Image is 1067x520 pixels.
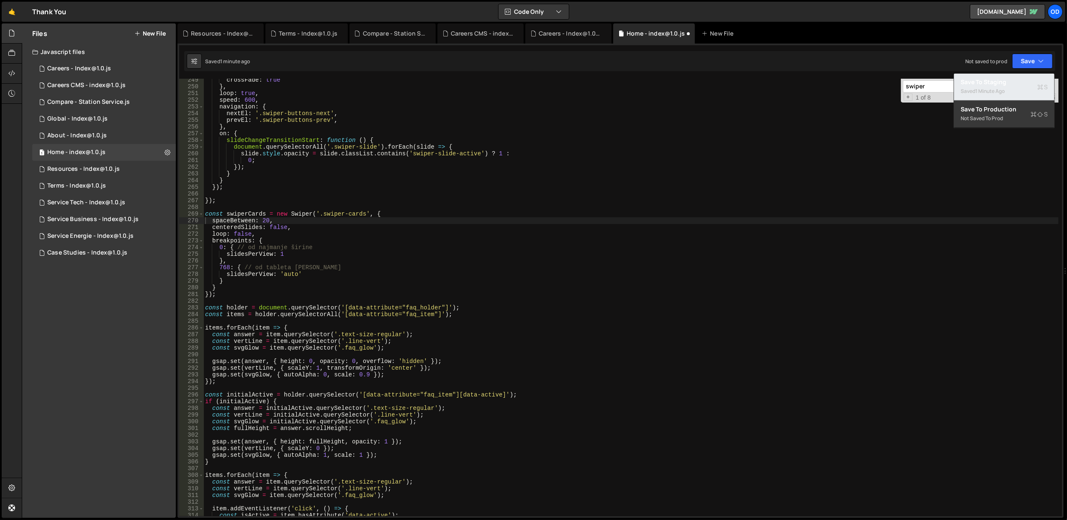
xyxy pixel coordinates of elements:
[702,29,737,38] div: New File
[903,80,1008,93] input: Search for
[179,512,204,519] div: 314
[961,78,1048,86] div: Save to Staging
[179,371,204,378] div: 293
[179,244,204,251] div: 274
[363,29,426,38] div: Compare - Station Service.js
[179,499,204,505] div: 312
[179,190,204,197] div: 266
[970,4,1045,19] a: [DOMAIN_NAME]
[179,284,204,291] div: 280
[179,365,204,371] div: 292
[39,150,44,157] span: 1
[179,130,204,137] div: 257
[179,271,204,278] div: 278
[179,298,204,304] div: 282
[627,29,685,38] div: Home - index@1.0.js
[179,438,204,445] div: 303
[47,132,107,139] div: About - Index@1.0.js
[179,257,204,264] div: 276
[47,115,108,123] div: Global - Index@1.0.js
[179,378,204,385] div: 294
[179,338,204,345] div: 288
[2,2,22,22] a: 🤙
[179,465,204,472] div: 307
[179,237,204,244] div: 273
[179,157,204,164] div: 261
[179,458,204,465] div: 306
[47,149,105,156] div: Home - index@1.0.js
[179,432,204,438] div: 302
[32,194,179,211] div: 16150/43704.js
[179,117,204,124] div: 255
[32,144,179,161] div: 16150/43401.js
[179,150,204,157] div: 260
[179,318,204,324] div: 285
[179,77,204,83] div: 249
[179,412,204,418] div: 299
[32,7,66,17] div: Thank You
[179,184,204,190] div: 265
[179,90,204,97] div: 251
[965,58,1007,65] div: Not saved to prod
[179,224,204,231] div: 271
[134,30,166,37] button: New File
[179,231,204,237] div: 272
[32,77,179,94] div: 16150/44848.js
[961,105,1048,113] div: Save to Production
[47,82,126,89] div: Careers CMS - index@1.0.js
[47,98,130,106] div: Compare - Station Service.js
[47,216,139,223] div: Service Business - Index@1.0.js
[961,86,1048,96] div: Saved
[913,94,934,101] span: 1 of 8
[47,199,125,206] div: Service Tech - Index@1.0.js
[179,485,204,492] div: 310
[179,97,204,103] div: 252
[179,398,204,405] div: 297
[179,505,204,512] div: 313
[32,161,179,178] div: 16150/43656.js
[32,228,179,245] div: 16150/43762.js
[499,4,569,19] button: Code Only
[32,29,47,38] h2: Files
[47,249,127,257] div: Case Studies - Index@1.0.js
[954,101,1054,128] button: Save to ProductionS Not saved to prod
[904,93,913,101] span: Toggle Replace mode
[179,217,204,224] div: 270
[179,197,204,204] div: 267
[179,311,204,318] div: 284
[179,425,204,432] div: 301
[47,65,111,72] div: Careers - Index@1.0.js
[179,278,204,284] div: 279
[279,29,337,38] div: Terms - Index@1.0.js
[32,127,179,144] div: 16150/44188.js
[179,204,204,211] div: 268
[451,29,514,38] div: Careers CMS - index@1.0.js
[32,60,179,77] div: 16150/44830.js
[179,170,204,177] div: 263
[179,472,204,479] div: 308
[179,405,204,412] div: 298
[179,331,204,338] div: 287
[179,264,204,271] div: 277
[179,144,204,150] div: 259
[191,29,254,38] div: Resources - Index@1.0.js
[539,29,602,38] div: Careers - Index@1.0.js
[179,324,204,331] div: 286
[47,232,134,240] div: Service Energie - Index@1.0.js
[179,351,204,358] div: 290
[47,182,106,190] div: Terms - Index@1.0.js
[179,291,204,298] div: 281
[179,452,204,458] div: 305
[1048,4,1063,19] a: Od
[975,88,1005,95] div: 1 minute ago
[179,345,204,351] div: 289
[954,74,1054,101] button: Save to StagingS Saved1 minute ago
[179,479,204,485] div: 309
[47,165,120,173] div: Resources - Index@1.0.js
[961,113,1048,124] div: Not saved to prod
[179,385,204,391] div: 295
[179,124,204,130] div: 256
[1037,83,1048,91] span: S
[205,58,250,65] div: Saved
